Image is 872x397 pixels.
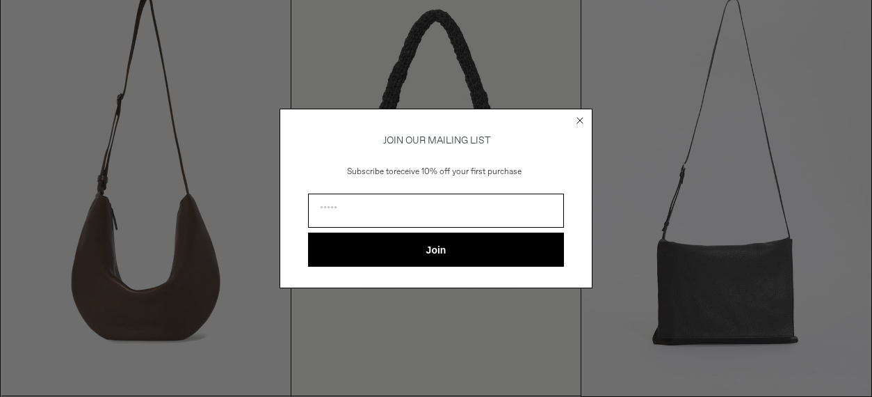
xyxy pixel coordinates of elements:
[573,114,587,127] button: Close dialog
[347,166,394,178] span: Subscribe to
[308,233,564,267] button: Join
[381,134,491,147] span: JOIN OUR MAILING LIST
[308,194,564,228] input: Email
[394,166,522,178] span: receive 10% off your first purchase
